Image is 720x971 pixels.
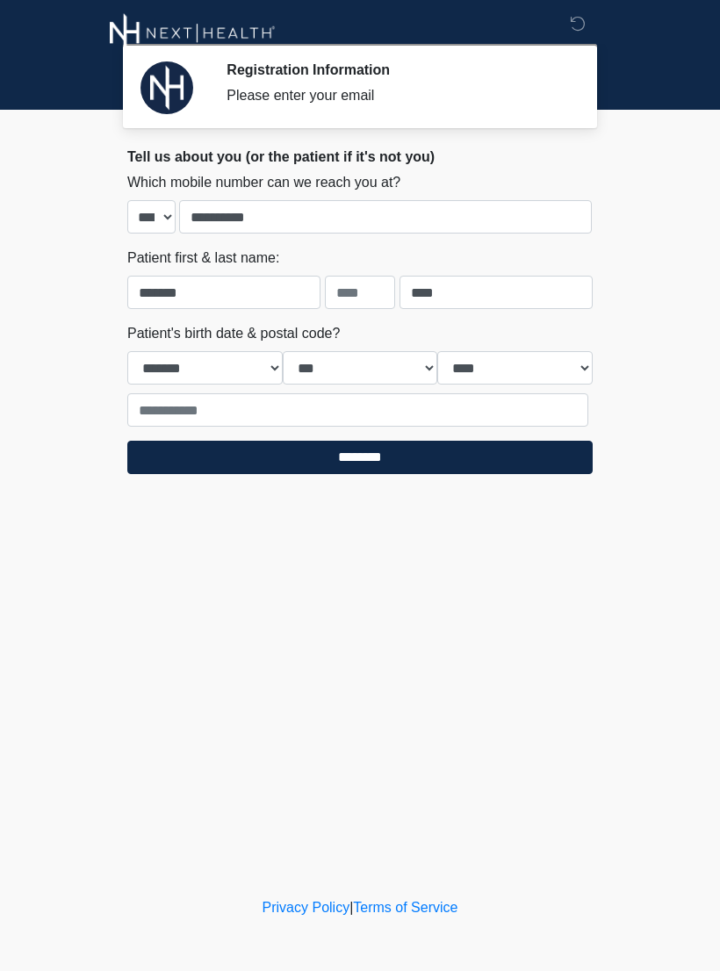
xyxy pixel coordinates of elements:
[263,900,350,915] a: Privacy Policy
[127,323,340,344] label: Patient's birth date & postal code?
[227,85,566,106] div: Please enter your email
[127,248,279,269] label: Patient first & last name:
[110,13,276,53] img: Next-Health Montecito Logo
[127,148,593,165] h2: Tell us about you (or the patient if it's not you)
[353,900,457,915] a: Terms of Service
[349,900,353,915] a: |
[140,61,193,114] img: Agent Avatar
[127,172,400,193] label: Which mobile number can we reach you at?
[227,61,566,78] h2: Registration Information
